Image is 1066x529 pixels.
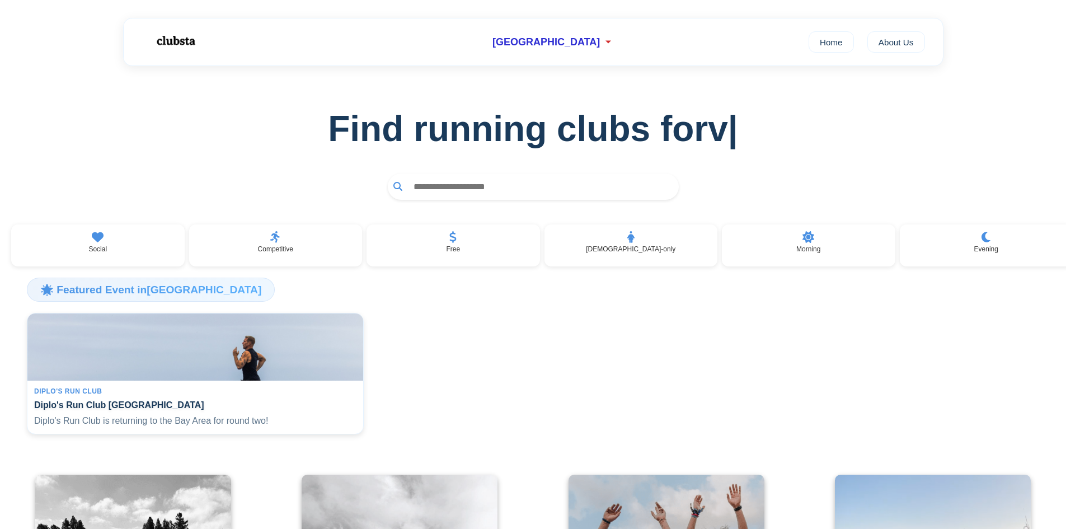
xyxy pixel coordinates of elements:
span: | [728,109,738,149]
div: Diplo's Run Club [34,387,356,395]
span: v [708,108,738,149]
p: Free [446,245,460,253]
p: Diplo's Run Club is returning to the Bay Area for round two! [34,415,356,427]
p: Social [88,245,107,253]
p: [DEMOGRAPHIC_DATA]-only [586,245,675,253]
h3: 🌟 Featured Event in [GEOGRAPHIC_DATA] [27,278,275,301]
img: Diplo's Run Club San Francisco [27,313,363,381]
a: Home [809,31,854,53]
p: Morning [796,245,820,253]
img: Logo [142,27,209,55]
p: Competitive [258,245,293,253]
h1: Find running clubs for [18,108,1048,149]
h4: Diplo's Run Club [GEOGRAPHIC_DATA] [34,400,356,410]
p: Evening [974,245,998,253]
a: About Us [867,31,925,53]
span: [GEOGRAPHIC_DATA] [492,36,600,48]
